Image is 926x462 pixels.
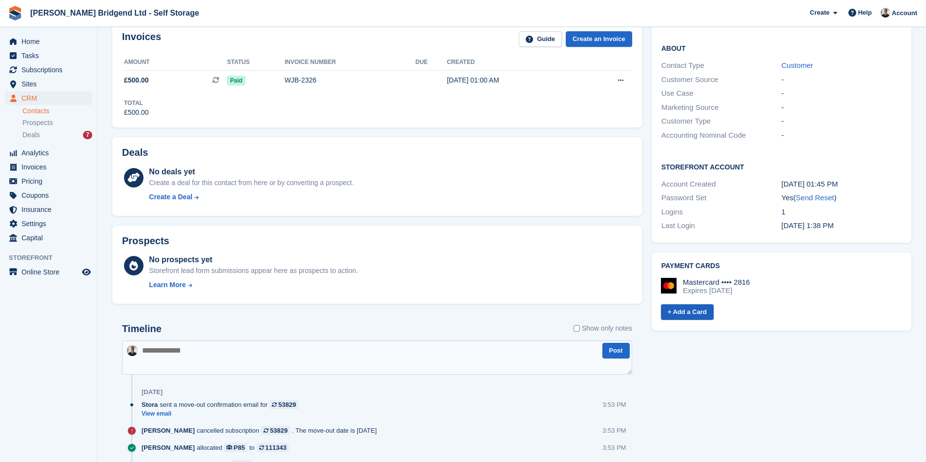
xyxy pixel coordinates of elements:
[5,35,92,48] a: menu
[782,207,902,218] div: 1
[892,8,917,18] span: Account
[683,278,750,287] div: Mastercard •••• 2816
[142,388,163,396] div: [DATE]
[5,174,92,188] a: menu
[22,118,53,127] span: Prospects
[142,426,195,435] span: [PERSON_NAME]
[661,43,902,53] h2: About
[661,88,782,99] div: Use Case
[661,278,677,294] img: Mastercard Logo
[793,193,836,202] span: ( )
[602,400,626,409] div: 3:53 PM
[661,192,782,204] div: Password Set
[21,265,80,279] span: Online Store
[149,178,353,188] div: Create a deal for this contact from here or by converting a prospect.
[661,74,782,85] div: Customer Source
[661,116,782,127] div: Customer Type
[782,221,834,230] time: 2024-10-03 12:38:11 UTC
[5,231,92,245] a: menu
[21,49,80,63] span: Tasks
[661,102,782,113] div: Marketing Source
[21,203,80,216] span: Insurance
[234,443,245,452] div: P85
[574,323,580,334] input: Show only notes
[83,131,92,139] div: 7
[257,443,289,452] a: 111343
[261,426,290,435] a: 53829
[142,400,304,409] div: sent a move-out confirmation email for
[574,323,632,334] label: Show only notes
[858,8,872,18] span: Help
[5,146,92,160] a: menu
[782,74,902,85] div: -
[122,147,148,158] h2: Deals
[8,6,22,21] img: stora-icon-8386f47178a22dfd0bd8f6a31ec36ba5ce8667c1dd55bd0f319d3a0aa187defe.svg
[661,304,714,320] a: + Add a Card
[22,118,92,128] a: Prospects
[602,343,630,359] button: Post
[661,60,782,71] div: Contact Type
[149,280,185,290] div: Learn More
[519,31,562,47] a: Guide
[661,220,782,231] div: Last Login
[22,130,40,140] span: Deals
[122,55,227,70] th: Amount
[602,426,626,435] div: 3:53 PM
[26,5,203,21] a: [PERSON_NAME] Bridgend Ltd - Self Storage
[782,116,902,127] div: -
[122,235,169,247] h2: Prospects
[142,443,294,452] div: allocated to
[142,443,195,452] span: [PERSON_NAME]
[782,130,902,141] div: -
[266,443,287,452] div: 111343
[5,91,92,105] a: menu
[661,179,782,190] div: Account Created
[269,400,298,409] a: 53829
[566,31,632,47] a: Create an Invoice
[124,107,149,118] div: £500.00
[149,192,353,202] a: Create a Deal
[142,426,382,435] div: cancelled subscription . The move-out date is [DATE]
[782,61,813,69] a: Customer
[782,102,902,113] div: -
[224,443,247,452] a: P85
[447,55,580,70] th: Created
[5,77,92,91] a: menu
[5,217,92,231] a: menu
[285,75,415,85] div: WJB-2326
[5,265,92,279] a: menu
[124,99,149,107] div: Total
[149,192,192,202] div: Create a Deal
[285,55,415,70] th: Invoice number
[21,217,80,231] span: Settings
[149,254,358,266] div: No prospects yet
[683,286,750,295] div: Expires [DATE]
[447,75,580,85] div: [DATE] 01:00 AM
[602,443,626,452] div: 3:53 PM
[661,162,902,171] h2: Storefront Account
[661,262,902,270] h2: Payment cards
[227,55,285,70] th: Status
[22,106,92,116] a: Contacts
[5,160,92,174] a: menu
[9,253,97,263] span: Storefront
[149,166,353,178] div: No deals yet
[142,410,304,418] a: View email
[21,174,80,188] span: Pricing
[21,35,80,48] span: Home
[21,91,80,105] span: CRM
[782,179,902,190] div: [DATE] 01:45 PM
[5,203,92,216] a: menu
[124,75,149,85] span: £500.00
[661,207,782,218] div: Logins
[21,63,80,77] span: Subscriptions
[21,160,80,174] span: Invoices
[122,31,161,47] h2: Invoices
[782,192,902,204] div: Yes
[810,8,829,18] span: Create
[21,231,80,245] span: Capital
[127,345,138,356] img: Rhys Jones
[5,63,92,77] a: menu
[415,55,447,70] th: Due
[227,76,245,85] span: Paid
